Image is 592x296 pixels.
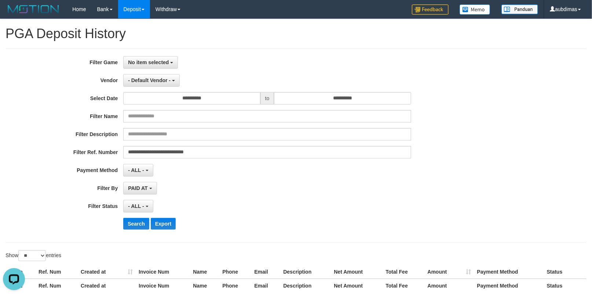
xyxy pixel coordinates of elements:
span: to [260,92,274,105]
th: Name [190,279,219,292]
button: Export [151,218,176,230]
button: - ALL - [123,164,153,176]
img: panduan.png [501,4,538,14]
span: - Default Vendor - [128,77,171,83]
th: Ref. Num [36,265,78,279]
img: Feedback.jpg [412,4,449,15]
th: Created at [78,279,136,292]
label: Show entries [6,250,61,261]
button: No item selected [123,56,178,69]
th: Phone [219,279,251,292]
th: Invoice Num [136,279,190,292]
th: Net Amount [331,265,383,279]
button: - Default Vendor - [123,74,180,87]
button: PAID AT [123,182,157,194]
th: Amount [425,265,474,279]
th: Ref. Num [36,279,78,292]
th: Phone [219,265,251,279]
span: PAID AT [128,185,147,191]
img: MOTION_logo.png [6,4,61,15]
th: Status [544,279,586,292]
th: Total Fee [383,279,425,292]
button: Open LiveChat chat widget [3,3,25,25]
th: Email [251,265,280,279]
button: - ALL - [123,200,153,212]
th: Invoice Num [136,265,190,279]
th: Amount [425,279,474,292]
th: Net Amount [331,279,383,292]
span: - ALL - [128,167,144,173]
th: Description [280,265,331,279]
span: No item selected [128,59,169,65]
button: Search [123,218,149,230]
img: Button%20Memo.svg [460,4,490,15]
th: Status [544,265,586,279]
th: Name [190,265,219,279]
th: Payment Method [474,279,544,292]
select: Showentries [18,250,46,261]
th: Payment Method [474,265,544,279]
th: Total Fee [383,265,425,279]
th: Description [280,279,331,292]
th: Email [251,279,280,292]
th: Created at [78,265,136,279]
span: - ALL - [128,203,144,209]
h1: PGA Deposit History [6,26,586,41]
